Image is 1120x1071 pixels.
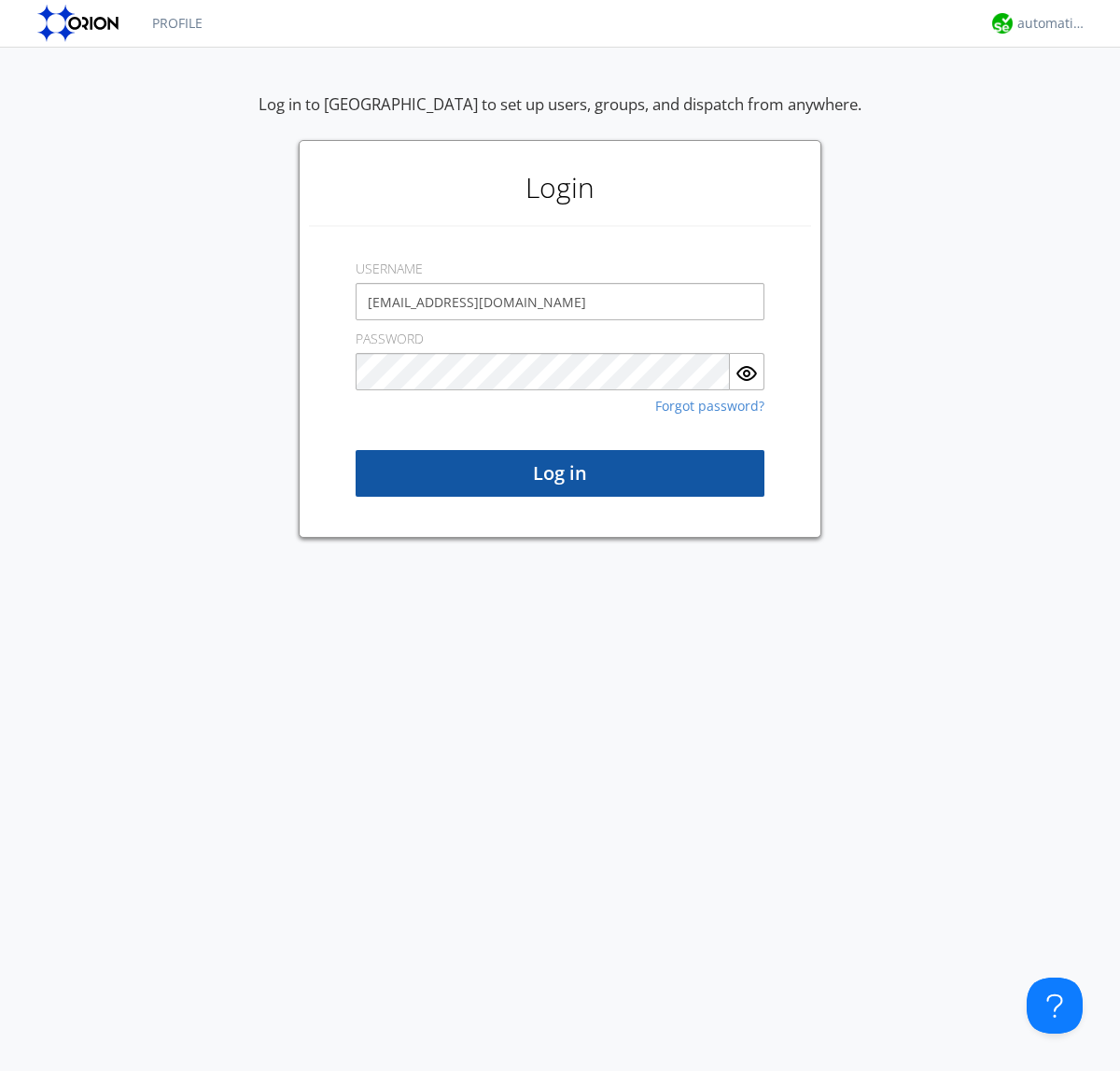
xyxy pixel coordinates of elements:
div: automation+atlas [1017,14,1087,33]
input: Password [356,353,730,390]
div: Log in to [GEOGRAPHIC_DATA] to set up users, groups, and dispatch from anywhere. [259,93,861,140]
img: d2d01cd9b4174d08988066c6d424eccd [992,13,1013,34]
img: eye.svg [735,362,758,385]
h1: Login [309,150,811,225]
iframe: Toggle Customer Support [1027,978,1083,1034]
label: PASSWORD [356,330,424,348]
button: Show Password [730,353,764,390]
img: orion-labs-logo.svg [37,5,124,42]
a: Forgot password? [655,400,764,413]
button: Log in [356,450,764,497]
label: USERNAME [356,260,423,278]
